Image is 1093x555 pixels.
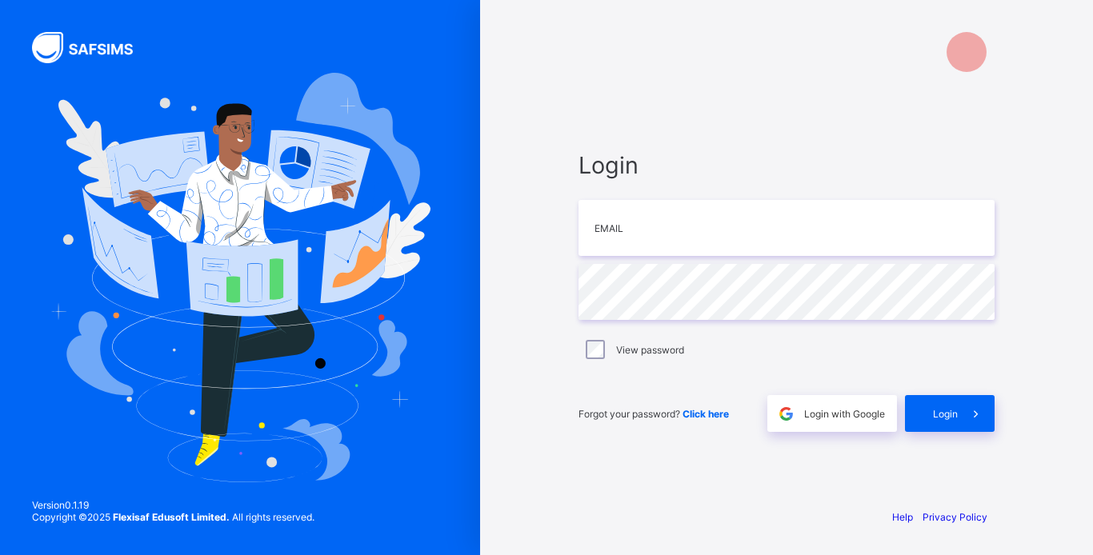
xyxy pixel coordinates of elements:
[892,511,913,523] a: Help
[923,511,987,523] a: Privacy Policy
[579,151,995,179] span: Login
[32,32,152,63] img: SAFSIMS Logo
[32,499,314,511] span: Version 0.1.19
[113,511,230,523] strong: Flexisaf Edusoft Limited.
[804,408,885,420] span: Login with Google
[616,344,684,356] label: View password
[579,408,729,420] span: Forgot your password?
[933,408,958,420] span: Login
[683,408,729,420] a: Click here
[50,73,430,482] img: Hero Image
[777,405,795,423] img: google.396cfc9801f0270233282035f929180a.svg
[32,511,314,523] span: Copyright © 2025 All rights reserved.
